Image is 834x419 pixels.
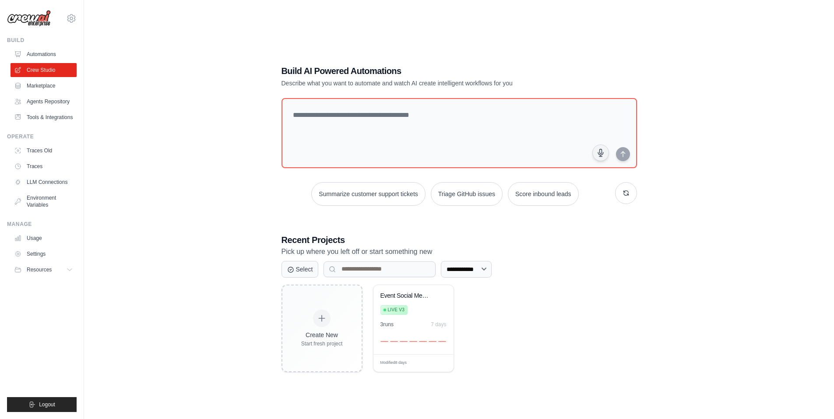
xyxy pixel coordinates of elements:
[380,292,433,300] div: Event Social Media Content Generator
[11,95,77,109] a: Agents Repository
[11,247,77,261] a: Settings
[615,182,637,204] button: Get new suggestions
[380,360,407,366] span: Modified 8 days
[11,110,77,124] a: Tools & Integrations
[508,182,579,206] button: Score inbound leads
[433,360,440,366] span: Edit
[429,341,436,342] div: Day 6: 0 executions
[380,331,447,342] div: Activity over last 7 days
[380,321,394,328] div: 3 run s
[7,37,77,44] div: Build
[11,231,77,245] a: Usage
[592,144,609,161] button: Click to speak your automation idea
[431,321,446,328] div: 7 days
[407,360,423,366] span: Manage
[7,397,77,412] button: Logout
[39,401,55,408] span: Logout
[282,79,576,88] p: Describe what you want to automate and watch AI create intelligent workflows for you
[400,341,408,342] div: Day 3: 0 executions
[388,306,405,313] span: Live v3
[282,246,637,257] p: Pick up where you left off or start something new
[431,182,503,206] button: Triage GitHub issues
[11,144,77,158] a: Traces Old
[11,191,77,212] a: Environment Variables
[11,47,77,61] a: Automations
[438,341,446,342] div: Day 7: 0 executions
[380,341,388,342] div: Day 1: 0 executions
[11,175,77,189] a: LLM Connections
[11,63,77,77] a: Crew Studio
[11,263,77,277] button: Resources
[301,331,343,339] div: Create New
[27,266,52,273] span: Resources
[407,360,429,366] div: Manage deployment
[11,159,77,173] a: Traces
[390,341,398,342] div: Day 2: 0 executions
[301,340,343,347] div: Start fresh project
[11,79,77,93] a: Marketplace
[419,341,427,342] div: Day 5: 0 executions
[311,182,425,206] button: Summarize customer support tickets
[282,261,319,278] button: Select
[282,65,576,77] h1: Build AI Powered Automations
[7,133,77,140] div: Operate
[7,221,77,228] div: Manage
[282,234,637,246] h3: Recent Projects
[7,10,51,27] img: Logo
[409,341,417,342] div: Day 4: 0 executions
